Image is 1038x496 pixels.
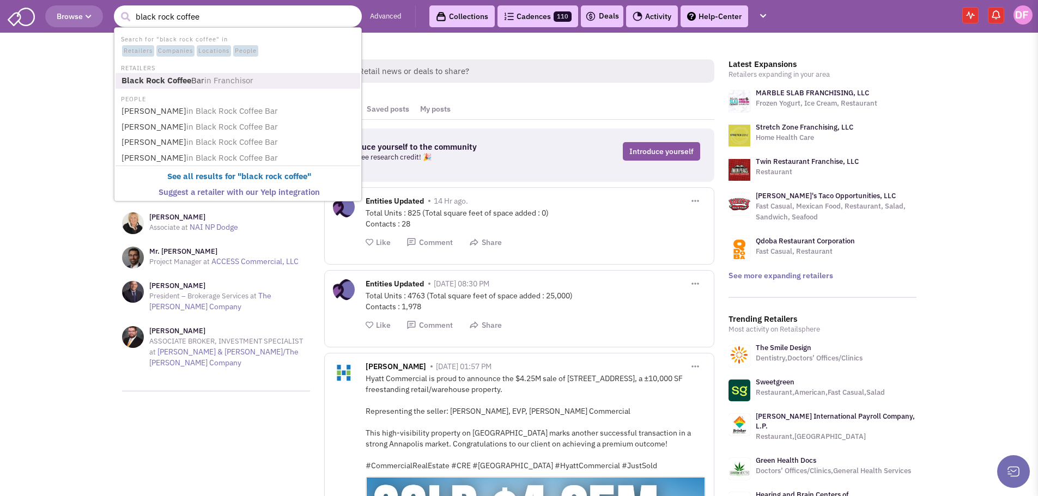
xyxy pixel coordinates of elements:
[756,412,915,431] a: [PERSON_NAME] International Payroll Company, L.P.
[1013,5,1033,25] img: Dan Fishburn
[436,11,446,22] img: icon-collection-lavender-black.svg
[149,281,310,291] h3: [PERSON_NAME]
[729,125,750,146] img: logo
[116,93,360,104] li: PEOPLE
[729,59,916,69] h3: Latest Expansions
[159,187,320,197] b: Suggest a retailer with our Yelp integration
[406,320,453,330] button: Comment
[585,10,619,23] a: Deals
[241,171,307,181] b: black rock coffee
[149,247,299,256] h3: Mr. [PERSON_NAME]
[434,279,489,289] span: [DATE] 08:30 PM
[118,185,360,200] a: Suggest a retailer with our Yelp integration
[118,120,360,134] a: [PERSON_NAME]in Black Rock Coffee Bar
[233,45,258,57] span: People
[729,324,916,335] p: Most activity on Retailsphere
[406,237,453,248] button: Comment
[338,142,544,152] h3: Introduce yourself to the community
[149,291,257,301] span: President – Brokerage Services at
[729,69,916,80] p: Retailers expanding in your area
[729,271,833,280] a: See more expanding retailers
[122,75,191,85] b: Black Rock Coffee
[366,320,391,330] button: Like
[149,291,271,311] a: The [PERSON_NAME] Company
[756,98,877,109] p: Frozen Yogurt, Ice Cream, Restaurant
[756,201,916,223] p: Fast Casual, Mexican Food, Restaurant, Salad, Sandwich, Seafood
[626,5,678,27] a: Activity
[45,5,103,27] button: Browse
[504,13,514,20] img: Cadences_logo.png
[756,431,916,442] p: Restaurant,[GEOGRAPHIC_DATA]
[756,246,855,257] p: Fast Casual, Restaurant
[756,123,853,132] a: Stretch Zone Franchising, LLC
[149,212,238,222] h3: [PERSON_NAME]
[149,347,299,368] a: [PERSON_NAME] & [PERSON_NAME]/The [PERSON_NAME] Company
[156,45,195,57] span: Companies
[211,256,299,266] a: ACCESS Commercial, LLC
[497,5,578,27] a: Cadences110
[366,279,424,291] span: Entities Updated
[8,5,35,26] img: SmartAdmin
[376,237,391,247] span: Like
[756,353,863,364] p: Dentistry,Doctors’ Offices/Clinics
[197,45,231,57] span: Locations
[729,238,750,260] img: logo
[366,373,706,471] div: Hyatt Commercial is proud to announce the $4.25M sale of [STREET_ADDRESS], a ±10,000 SF freestand...
[361,99,415,119] a: Saved posts
[554,11,572,22] span: 110
[186,137,278,147] span: in Black Rock Coffee Bar
[756,387,885,398] p: Restaurant,American,Fast Casual,Salad
[756,157,859,166] a: Twin Restaurant Franchise, LLC
[149,257,210,266] span: Project Manager at
[585,10,596,23] img: icon-deals.svg
[756,88,869,97] a: MARBLE SLAB FRANCHISING, LLC
[118,151,360,166] a: [PERSON_NAME]in Black Rock Coffee Bar
[436,362,491,371] span: [DATE] 01:57 PM
[623,142,700,161] a: Introduce yourself
[415,99,456,119] a: My posts
[116,33,360,58] li: Search for "black rock coffee" in
[729,159,750,181] img: logo
[681,5,748,27] a: Help-Center
[122,45,154,57] span: Retailers
[149,326,310,336] h3: [PERSON_NAME]
[366,362,426,374] span: [PERSON_NAME]
[149,336,303,357] span: ASSOCIATE BROKER, INVESTMENT SPECIALIST at
[756,167,859,177] p: Restaurant
[186,152,278,163] span: in Black Rock Coffee Bar
[116,62,360,73] li: RETAILERS
[756,191,896,200] a: [PERSON_NAME]'s Taco Opportunities, LLC
[756,343,811,352] a: The Smile Design
[429,5,495,27] a: Collections
[190,222,238,232] a: NAI NP Dodge
[469,237,502,248] button: Share
[366,196,424,209] span: Entities Updated
[633,11,642,21] img: Activity.png
[729,193,750,215] img: logo
[469,320,502,330] button: Share
[118,104,360,119] a: [PERSON_NAME]in Black Rock Coffee Bar
[756,132,853,143] p: Home Health Care
[204,75,253,85] span: in Franchisor
[114,5,362,27] input: Search
[57,11,92,21] span: Browse
[186,106,278,116] span: in Black Rock Coffee Bar
[434,196,468,206] span: 14 Hr ago.
[729,379,750,401] img: www.sweetgreen.com
[118,169,360,184] a: See all results for "black rock coffee"
[687,12,696,21] img: help.png
[366,290,706,312] div: Total Units : 4763 (Total square feet of space added : 25,000) Contacts : 1,978
[756,236,855,246] a: Qdoba Restaurant Corporation
[370,11,402,22] a: Advanced
[149,223,188,232] span: Associate at
[756,377,794,387] a: Sweetgreen
[338,152,544,163] p: Get a free research credit! 🎉
[118,74,360,88] a: Black Rock CoffeeBarin Franchisor
[366,207,706,229] div: Total Units : 825 (Total square feet of space added : 0) Contacts : 28
[756,466,911,476] p: Doctors’ Offices/Clinics,General Health Services
[118,135,360,150] a: [PERSON_NAME]in Black Rock Coffee Bar
[729,90,750,112] img: logo
[376,320,391,330] span: Like
[756,456,816,465] a: Green Health Docs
